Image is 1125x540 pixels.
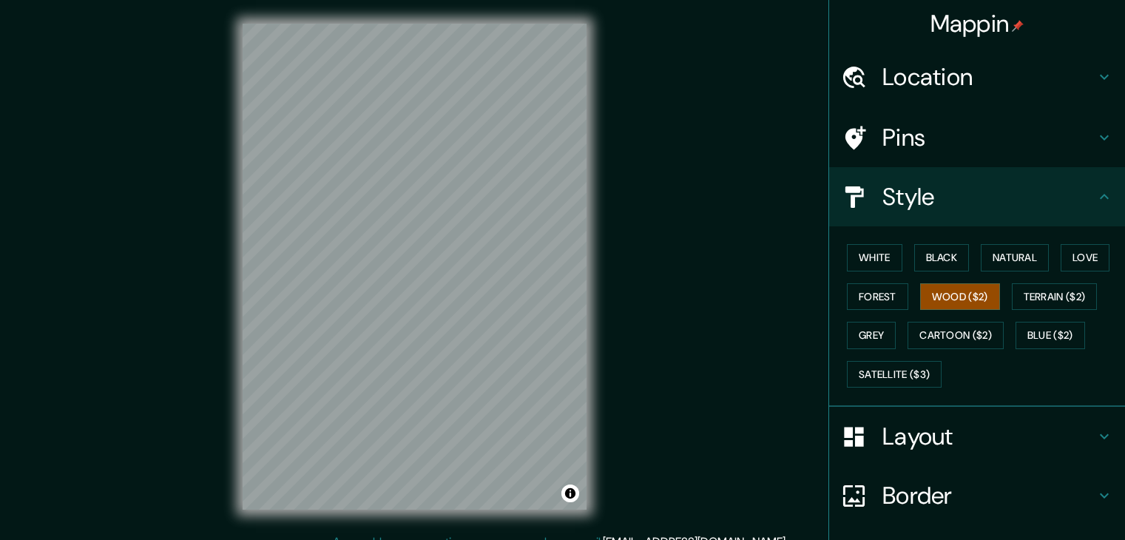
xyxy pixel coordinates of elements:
[1016,322,1085,349] button: Blue ($2)
[882,123,1095,152] h4: Pins
[920,283,1000,311] button: Wood ($2)
[829,466,1125,525] div: Border
[908,322,1004,349] button: Cartoon ($2)
[243,24,587,510] canvas: Map
[1012,20,1024,32] img: pin-icon.png
[930,9,1024,38] h4: Mappin
[829,407,1125,466] div: Layout
[882,62,1095,92] h4: Location
[847,244,902,271] button: White
[993,482,1109,524] iframe: Help widget launcher
[829,167,1125,226] div: Style
[981,244,1049,271] button: Natural
[1012,283,1098,311] button: Terrain ($2)
[847,283,908,311] button: Forest
[1061,244,1109,271] button: Love
[847,361,942,388] button: Satellite ($3)
[829,108,1125,167] div: Pins
[829,47,1125,107] div: Location
[847,322,896,349] button: Grey
[882,422,1095,451] h4: Layout
[914,244,970,271] button: Black
[561,485,579,502] button: Toggle attribution
[882,481,1095,510] h4: Border
[882,182,1095,212] h4: Style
